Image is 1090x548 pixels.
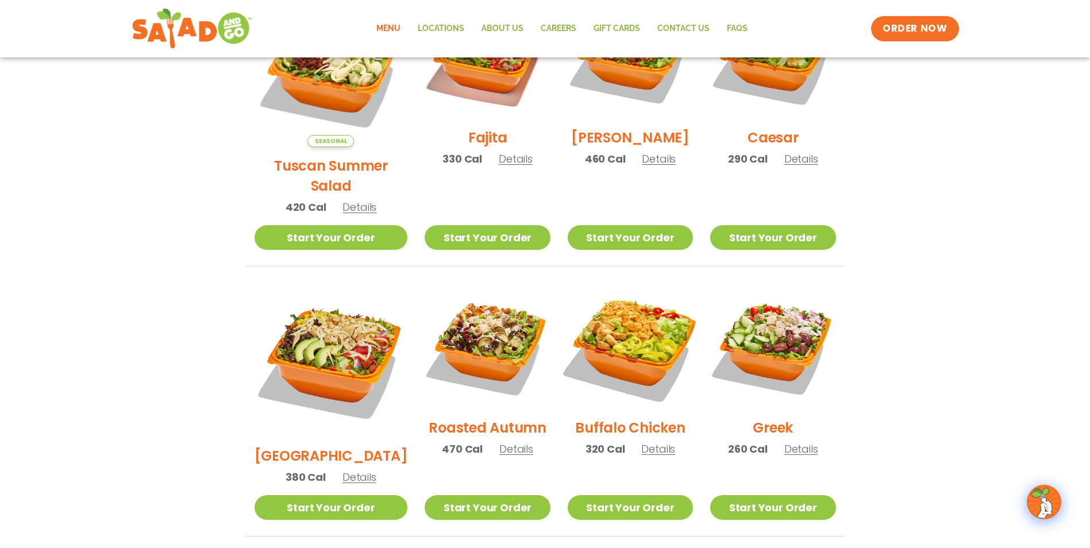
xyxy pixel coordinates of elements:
[748,128,799,148] h2: Caesar
[425,225,550,250] a: Start Your Order
[499,152,533,166] span: Details
[532,16,585,42] a: Careers
[255,284,408,437] img: Product photo for BBQ Ranch Salad
[499,442,533,456] span: Details
[255,156,408,196] h2: Tuscan Summer Salad
[425,495,550,520] a: Start Your Order
[342,470,376,484] span: Details
[473,16,532,42] a: About Us
[286,199,326,215] span: 420 Cal
[710,225,835,250] a: Start Your Order
[585,151,626,167] span: 460 Cal
[255,225,408,250] a: Start Your Order
[718,16,756,42] a: FAQs
[568,495,693,520] a: Start Your Order
[1028,486,1060,518] img: wpChatIcon
[468,128,507,148] h2: Fajita
[710,495,835,520] a: Start Your Order
[255,446,408,466] h2: [GEOGRAPHIC_DATA]
[557,273,704,420] img: Product photo for Buffalo Chicken Salad
[641,442,675,456] span: Details
[871,16,958,41] a: ORDER NOW
[784,442,818,456] span: Details
[368,16,409,42] a: Menu
[409,16,473,42] a: Locations
[425,284,550,409] img: Product photo for Roasted Autumn Salad
[883,22,947,36] span: ORDER NOW
[753,418,793,438] h2: Greek
[132,6,253,52] img: new-SAG-logo-768×292
[286,469,326,485] span: 380 Cal
[642,152,676,166] span: Details
[728,151,768,167] span: 290 Cal
[649,16,718,42] a: Contact Us
[710,284,835,409] img: Product photo for Greek Salad
[585,16,649,42] a: GIFT CARDS
[571,128,690,148] h2: [PERSON_NAME]
[586,441,625,457] span: 320 Cal
[429,418,546,438] h2: Roasted Autumn
[728,441,768,457] span: 260 Cal
[342,200,376,214] span: Details
[442,441,483,457] span: 470 Cal
[368,16,756,42] nav: Menu
[307,135,354,147] span: Seasonal
[575,418,685,438] h2: Buffalo Chicken
[784,152,818,166] span: Details
[568,225,693,250] a: Start Your Order
[255,495,408,520] a: Start Your Order
[442,151,482,167] span: 330 Cal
